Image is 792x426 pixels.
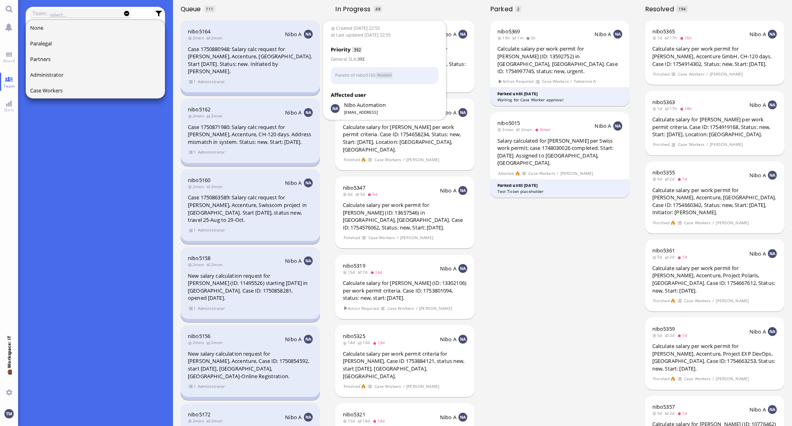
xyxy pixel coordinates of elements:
span: Administrator [197,78,225,85]
img: NA [304,413,313,422]
img: You [4,409,13,418]
span: Aborted [498,170,514,177]
span: 💼 Workspace: IT [6,368,12,386]
span: Paralegal [30,40,52,47]
span: 13d [373,340,387,345]
span: 3mon [497,127,516,132]
a: nibo5321 [343,411,365,418]
img: NA [458,108,467,117]
span: 2d [665,332,677,338]
span: Finished [343,156,360,163]
span: 2d [665,176,677,182]
span: 2mon [188,113,206,119]
span: [PERSON_NAME] [400,234,433,241]
div: Case 1750863589: Salary calc request for [PERSON_NAME], Accenture, Swisscom project in [GEOGRAPHI... [188,194,313,223]
span: / [706,71,709,78]
a: nibo5365 [652,28,675,35]
a: nibo5369 [497,28,520,35]
span: Action Required [498,78,534,85]
div: Calculate salary for [PERSON_NAME] per work permit criteria. Case ID: 1754658234, Status: new, St... [343,123,468,153]
span: None [30,24,43,31]
span: Finished [343,234,360,241]
span: 2mon [188,340,206,345]
span: 2mon [516,127,534,132]
span: 1d [677,332,690,338]
a: nibo5156 [188,332,210,340]
span: Administrator [30,71,63,78]
span: [PERSON_NAME] [716,375,749,382]
span: 2d [665,254,677,260]
span: : [331,56,364,62]
span: 392 [352,47,362,53]
span: Case Workers [678,141,705,148]
span: / [403,383,405,390]
span: Case Workers [374,383,401,390]
span: Nibo A [440,109,456,116]
span: 2mon [206,340,225,345]
span: Administrator [197,383,225,390]
img: NA [768,30,777,39]
img: NA [304,256,313,265]
strong: 392 [357,56,364,62]
span: 111 [206,6,213,12]
img: NA [304,178,313,187]
h3: Affected user [331,91,439,99]
span: Nibo A [749,250,766,257]
span: 6d [343,191,355,197]
span: Finished [343,383,360,390]
div: Case 1750871980: Salary calc request for [PERSON_NAME], Accenture, CH-120 days. Address mismatch ... [188,123,313,146]
img: NA [768,405,777,414]
span: Case Workers [684,297,711,304]
img: NA [613,121,622,130]
span: [PERSON_NAME] [710,71,743,78]
span: 2mon [206,35,225,41]
div: Calculate salary for [PERSON_NAME] per work permit criteria. Case ID: 1754919168, Status: new, St... [652,116,777,138]
button: Administrator [26,67,165,83]
div: Test Ticket placeholder [497,188,623,195]
span: 14d [343,340,358,345]
span: Nibo A [440,414,456,421]
div: Calculate salary per work permit criteria for [PERSON_NAME], Case ID 1753884121, status new, star... [343,350,468,380]
span: Case Workers [368,234,395,241]
span: 17h [665,106,680,111]
div: Salary calculated for [PERSON_NAME] per Swiss work permit; case 1748030026 completed. Start: [DAT... [497,137,622,167]
span: 7d [358,269,370,275]
span: nibo5015 [497,119,520,127]
span: 5d [652,254,665,260]
div: Calculate salary per work permit for [PERSON_NAME] (ID: 13657546) in [GEOGRAPHIC_DATA], [GEOGRAPH... [343,201,468,231]
span: automation@nibo.ai [344,101,386,109]
label: Team: [33,9,47,18]
a: nibo5363 [652,98,675,106]
span: 3mon [535,127,553,132]
span: Nibo A [749,31,766,38]
a: nibo5361 [652,247,675,254]
span: 5d [355,191,368,197]
span: Finished [653,219,670,226]
span: view 1 items [189,305,197,312]
span: nibo5359 [652,325,675,332]
img: NA [458,30,467,39]
span: Administrator [197,227,225,233]
span: view 1 items [189,383,197,390]
span: Case Workers [542,78,569,85]
button: Paralegal [26,36,165,51]
span: 2mon [206,113,225,119]
span: / [706,141,709,148]
span: Action Required [343,305,379,312]
span: 16h [680,35,694,41]
span: / [397,234,399,241]
img: NA [768,100,777,109]
span: Nibo A [440,336,456,343]
a: nibo5355 [652,169,675,176]
span: Stats [2,107,16,113]
span: 13d [358,340,373,345]
span: 1d [677,410,690,416]
span: 17h [665,35,680,41]
div: Calculate salary per work permit for [PERSON_NAME], Accenture, Project EXP DevOps, [GEOGRAPHIC_DA... [652,342,777,372]
a: nibo5357 [652,403,675,410]
img: NA [458,335,467,344]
